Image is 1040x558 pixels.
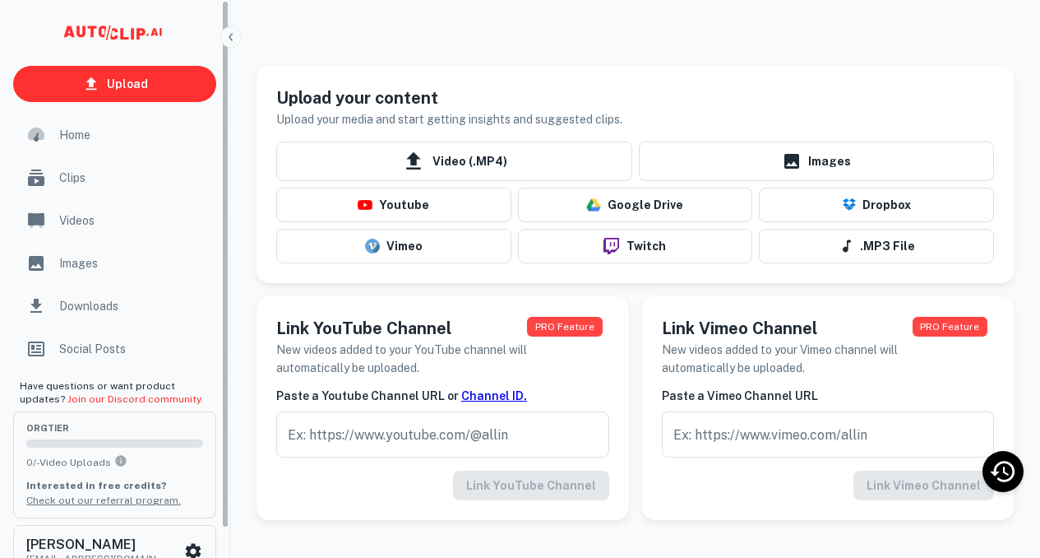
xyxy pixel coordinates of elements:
[13,286,216,326] a: Downloads
[276,412,609,458] input: Ex: https://www.youtube.com/@allin
[276,229,511,263] button: Vimeo
[276,341,527,377] h6: New videos added to your YouTube channel will automatically be uploaded.
[982,451,1024,492] div: Recent Activity
[662,341,913,377] h6: New videos added to your Vimeo channel will automatically be uploaded.
[26,424,203,433] span: org Tier
[276,316,527,341] h5: Link YouTube Channel
[107,75,148,93] p: Upload
[26,538,174,551] h6: [PERSON_NAME]
[527,317,602,337] span: This feature is available to PRO users only. Upgrade your plan now!
[759,229,994,263] button: .MP3 File
[13,66,216,102] a: Upload
[662,412,995,458] input: Ex: https://www.vimeo.com/allin
[26,478,203,493] p: Interested in free credits?
[59,254,206,272] span: Images
[586,198,601,212] img: drive-logo.png
[358,200,372,210] img: youtube-logo.png
[662,316,913,341] h5: Link Vimeo Channel
[26,495,181,506] a: Check out our referral program.
[276,188,511,222] button: Youtube
[59,169,206,187] span: Clips
[276,110,622,128] h6: Upload your media and start getting insights and suggested clips.
[276,387,609,405] h6: Paste a Youtube Channel URL or
[597,238,626,254] img: twitch-logo.png
[59,126,206,144] span: Home
[13,412,216,518] button: orgTier0/-Video UploadsYou can upload 0 videos per month on the org tier. Upgrade to upload more....
[114,454,127,467] svg: You can upload 0 videos per month on the org tier. Upgrade to upload more.
[662,387,995,405] h6: Paste a Vimeo Channel URL
[13,201,216,240] a: Videos
[13,158,216,198] a: Clips
[276,86,622,110] h5: Upload your content
[913,317,987,337] span: This feature is available to PRO users only. Upgrade your plan now!
[59,340,206,358] span: Social Posts
[639,142,995,181] a: Images
[759,188,994,222] button: Dropbox
[13,329,216,369] a: Social Posts
[13,115,216,155] a: Home
[518,188,753,222] button: Google Drive
[518,229,753,263] button: Twitch
[59,212,206,230] span: Videos
[26,454,203,470] p: 0 / - Video Uploads
[59,297,206,315] span: Downloads
[276,142,632,181] span: Video (.MP4)
[843,198,856,212] img: Dropbox Logo
[67,393,203,405] a: Join our Discord community.
[20,380,203,405] span: Have questions or want product updates?
[365,239,380,253] img: vimeo-logo.svg
[461,389,527,402] a: Channel ID.
[13,244,216,283] a: Images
